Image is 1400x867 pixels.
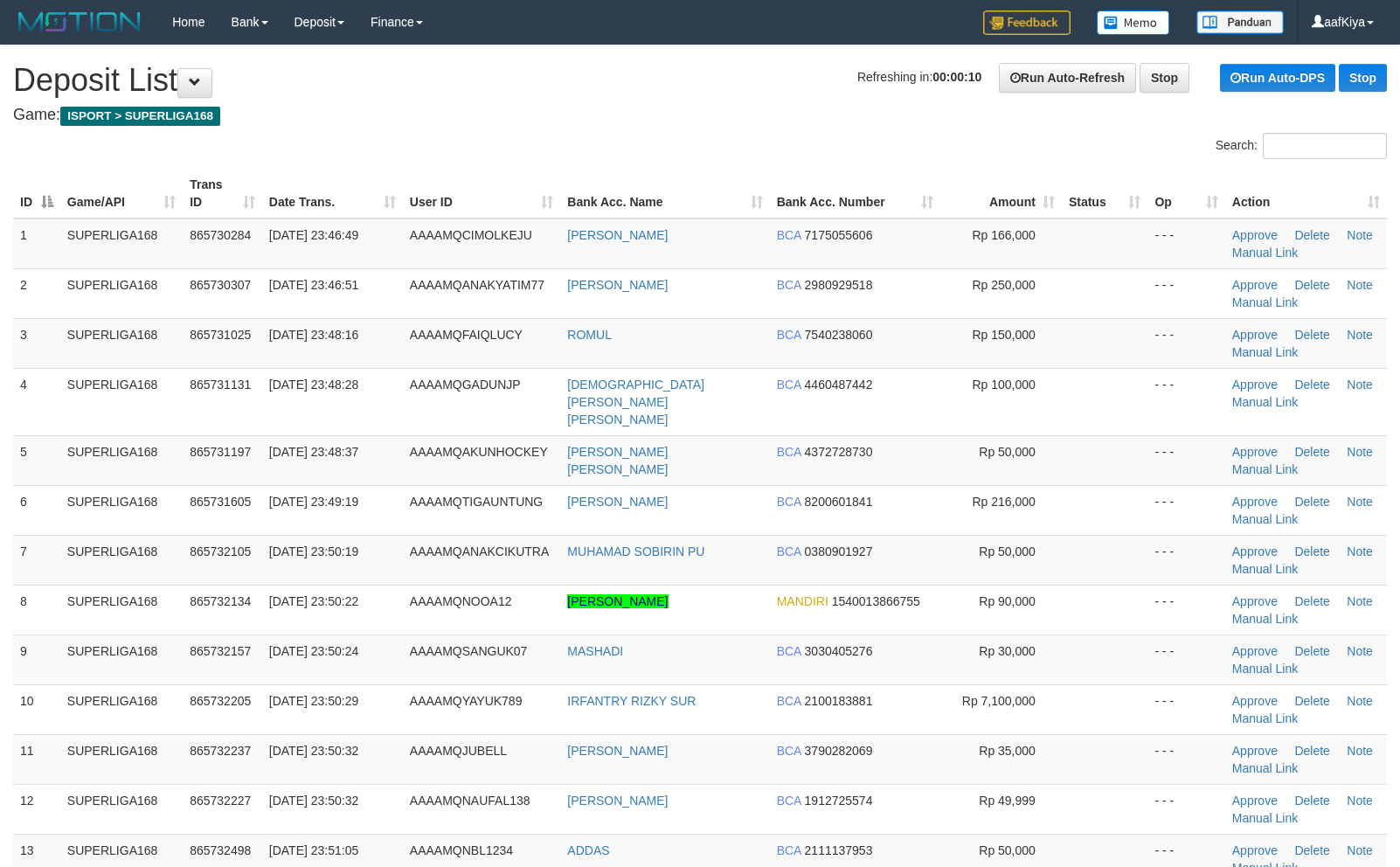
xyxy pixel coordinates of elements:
[1347,445,1373,459] a: Note
[1232,694,1278,708] a: Approve
[1294,228,1329,242] a: Delete
[567,445,668,476] a: [PERSON_NAME] [PERSON_NAME]
[269,495,358,509] span: [DATE] 23:49:19
[979,644,1036,658] span: Rp 30,000
[1263,133,1387,159] input: Search:
[1147,635,1224,684] td: - - -
[410,328,523,342] span: AAAAMQFAIQLUCY
[269,445,358,459] span: [DATE] 23:48:37
[1147,218,1224,269] td: - - -
[60,635,183,684] td: SUPERLIGA168
[962,694,1036,708] span: Rp 7,100,000
[932,70,981,84] strong: 00:00:10
[60,169,183,218] th: Game/API: activate to sort column ascending
[1232,843,1278,857] a: Approve
[190,694,251,708] span: 865732205
[1232,228,1278,242] a: Approve
[1232,761,1299,775] a: Manual Link
[1232,395,1299,409] a: Manual Link
[805,644,873,658] span: Copy 3030405276 to clipboard
[1220,64,1335,92] a: Run Auto-DPS
[1294,445,1329,459] a: Delete
[805,278,873,292] span: Copy 2980929518 to clipboard
[13,734,60,784] td: 11
[190,495,251,509] span: 865731605
[1216,133,1387,159] label: Search:
[60,485,183,535] td: SUPERLIGA168
[979,794,1036,808] span: Rp 49,999
[410,594,512,608] span: AAAAMQNOOA12
[60,585,183,635] td: SUPERLIGA168
[567,744,668,758] a: [PERSON_NAME]
[983,10,1071,35] img: Feedback.jpg
[777,378,801,392] span: BCA
[1347,378,1373,392] a: Note
[770,169,940,218] th: Bank Acc. Number: activate to sort column ascending
[13,684,60,734] td: 10
[410,228,532,242] span: AAAAMQCIMOLKEJU
[567,328,612,342] a: ROMUL
[269,694,358,708] span: [DATE] 23:50:29
[1294,278,1329,292] a: Delete
[190,644,251,658] span: 865732157
[60,107,220,126] span: ISPORT > SUPERLIGA168
[1147,734,1224,784] td: - - -
[13,435,60,485] td: 5
[190,228,251,242] span: 865730284
[60,218,183,269] td: SUPERLIGA168
[1147,169,1224,218] th: Op: activate to sort column ascending
[410,378,521,392] span: AAAAMQGADUNJP
[1062,169,1148,218] th: Status: activate to sort column ascending
[1196,10,1284,34] img: panduan.png
[1232,378,1278,392] a: Approve
[410,544,549,558] span: AAAAMQANAKCIKUTRA
[269,228,358,242] span: [DATE] 23:46:49
[1294,694,1329,708] a: Delete
[1232,644,1278,658] a: Approve
[777,328,801,342] span: BCA
[13,9,146,35] img: MOTION_logo.png
[567,694,696,708] a: IRFANTRY RIZKY SUR
[979,744,1036,758] span: Rp 35,000
[1232,594,1278,608] a: Approve
[1347,843,1373,857] a: Note
[1147,268,1224,318] td: - - -
[1347,794,1373,808] a: Note
[410,694,523,708] span: AAAAMQYAYUK789
[567,843,609,857] a: ADDAS
[1232,512,1299,526] a: Manual Link
[1232,495,1278,509] a: Approve
[999,63,1136,93] a: Run Auto-Refresh
[269,378,358,392] span: [DATE] 23:48:28
[190,594,251,608] span: 865732134
[777,843,801,857] span: BCA
[979,594,1036,608] span: Rp 90,000
[972,278,1035,292] span: Rp 250,000
[403,169,561,218] th: User ID: activate to sort column ascending
[269,328,358,342] span: [DATE] 23:48:16
[972,378,1035,392] span: Rp 100,000
[567,228,668,242] a: [PERSON_NAME]
[805,495,873,509] span: Copy 8200601841 to clipboard
[1294,744,1329,758] a: Delete
[190,328,251,342] span: 865731025
[1232,345,1299,359] a: Manual Link
[777,744,801,758] span: BCA
[1232,811,1299,825] a: Manual Link
[777,694,801,708] span: BCA
[60,268,183,318] td: SUPERLIGA168
[832,594,920,608] span: Copy 1540013866755 to clipboard
[13,169,60,218] th: ID: activate to sort column descending
[1232,328,1278,342] a: Approve
[60,435,183,485] td: SUPERLIGA168
[1232,562,1299,576] a: Manual Link
[262,169,403,218] th: Date Trans.: activate to sort column ascending
[60,684,183,734] td: SUPERLIGA168
[269,544,358,558] span: [DATE] 23:50:19
[190,794,251,808] span: 865732227
[567,644,623,658] a: MASHADI
[1232,246,1299,260] a: Manual Link
[1147,435,1224,485] td: - - -
[60,368,183,435] td: SUPERLIGA168
[190,544,251,558] span: 865732105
